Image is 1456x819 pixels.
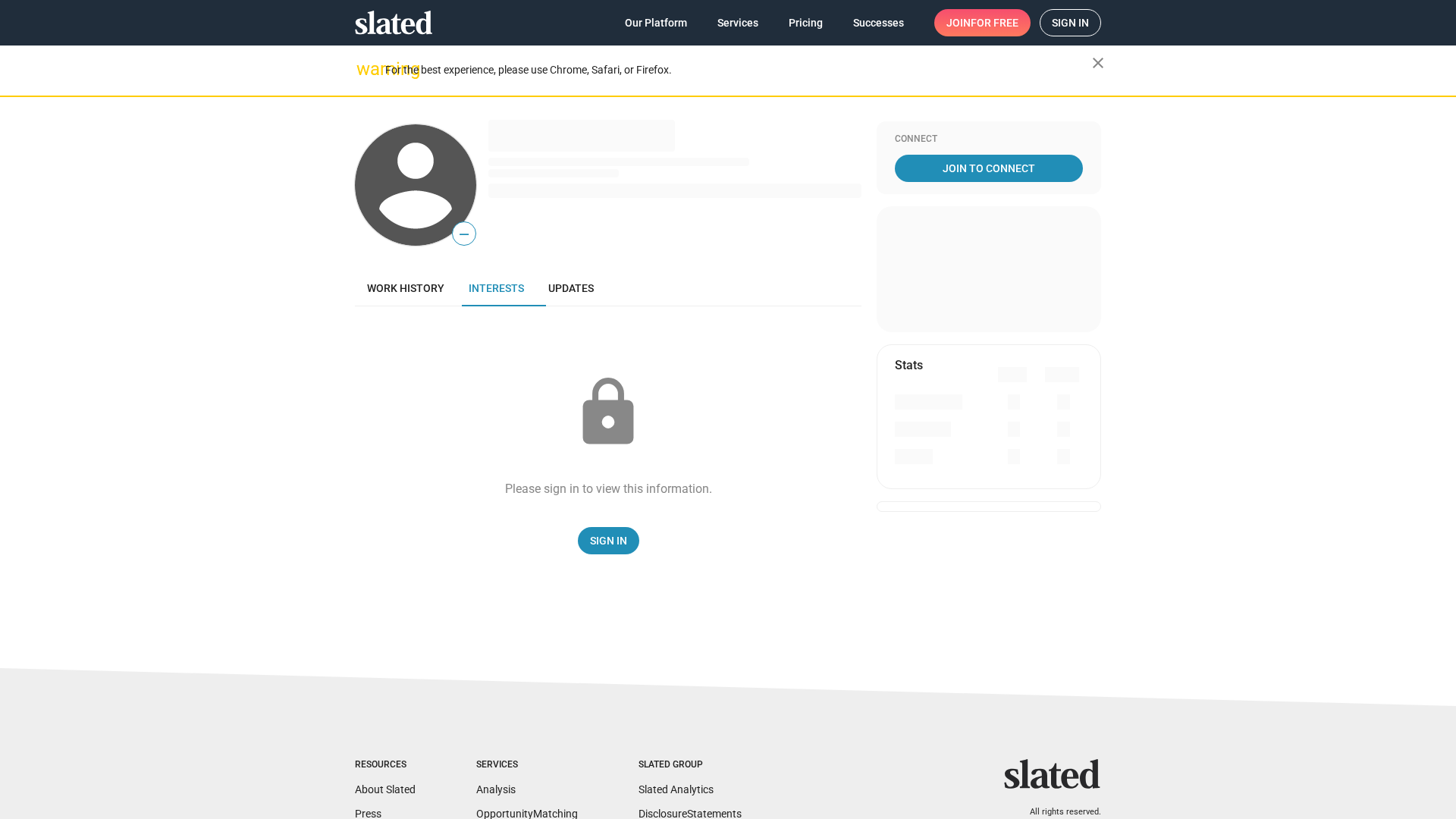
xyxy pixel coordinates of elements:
[777,9,835,36] a: Pricing
[895,357,923,373] mat-card-title: Stats
[548,282,594,294] span: Updates
[613,9,699,36] a: Our Platform
[355,783,416,795] a: About Slated
[1052,10,1089,36] span: Sign in
[898,155,1080,182] span: Join To Connect
[367,282,444,294] span: Work history
[385,60,1092,80] div: For the best experience, please use Chrome, Safari, or Firefox.
[946,9,1018,36] span: Join
[895,155,1083,182] a: Join To Connect
[469,282,524,294] span: Interests
[570,375,646,450] mat-icon: lock
[934,9,1031,36] a: Joinfor free
[971,9,1018,36] span: for free
[536,270,606,306] a: Updates
[625,9,687,36] span: Our Platform
[789,9,823,36] span: Pricing
[590,527,627,554] span: Sign In
[705,9,770,36] a: Services
[476,783,516,795] a: Analysis
[1089,54,1107,72] mat-icon: close
[453,224,475,244] span: —
[505,481,712,497] div: Please sign in to view this information.
[355,759,416,771] div: Resources
[356,60,375,78] mat-icon: warning
[841,9,916,36] a: Successes
[639,783,714,795] a: Slated Analytics
[639,759,742,771] div: Slated Group
[1040,9,1101,36] a: Sign in
[355,270,457,306] a: Work history
[895,133,1083,146] div: Connect
[717,9,758,36] span: Services
[578,527,639,554] a: Sign In
[853,9,904,36] span: Successes
[457,270,536,306] a: Interests
[476,759,578,771] div: Services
